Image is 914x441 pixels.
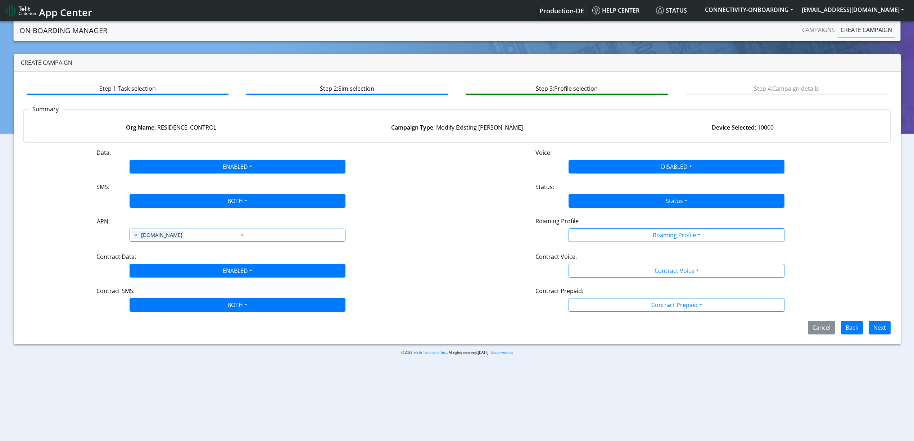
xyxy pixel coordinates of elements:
btn: Step 2: Sim selection [246,81,448,95]
label: Contract Voice: [535,252,577,261]
label: Data: [96,148,111,157]
label: Voice: [535,148,552,157]
a: App Center [6,3,91,18]
button: DISABLED [569,160,784,174]
label: Contract Prepaid: [535,287,583,295]
button: Status [569,194,784,208]
button: ENABLED [130,264,345,278]
span: App Center [39,6,92,19]
a: Campaigns [799,23,838,37]
strong: Campaign Type [391,123,433,131]
button: BOTH [130,298,345,312]
label: SMS: [96,183,109,191]
label: Status: [535,183,554,191]
button: Cancel [808,321,835,334]
span: × [132,231,139,239]
label: APN: [97,217,110,226]
button: Next [869,321,891,334]
p: © 2025 . All rights reserved.[DATE] | [234,350,680,355]
span: [DOMAIN_NAME] [139,231,184,239]
span: Help center [592,6,639,14]
label: Contract Data: [96,252,136,261]
span: Clear all [239,231,245,239]
span: Status [656,6,687,14]
a: Your current platform instance [539,3,584,18]
label: Roaming Profile [535,217,579,225]
a: Create campaign [838,23,895,37]
button: Roaming Profile [569,228,784,242]
p: Summary [30,105,62,113]
a: Telit IoT Solutions, Inc. [412,350,447,355]
img: status.svg [656,6,664,14]
div: : Modify Existing [PERSON_NAME] [314,123,600,132]
a: Status [653,3,701,18]
button: Back [841,321,863,334]
button: ENABLED [130,160,345,174]
button: [EMAIL_ADDRESS][DOMAIN_NAME] [797,3,908,16]
a: Status website [491,350,513,355]
btn: Step 3: Profile selection [466,81,668,95]
img: knowledge.svg [592,6,600,14]
a: Help center [589,3,653,18]
strong: Org Name [126,123,154,131]
btn: Step 1: Task selection [27,81,228,95]
button: CONNECTIVITY-ONBOARDING [701,3,797,16]
div: : RESIDENCE_CONTROL [28,123,314,132]
btn: Step 4: Campaign details [685,81,887,95]
strong: Device Selected [712,123,755,131]
span: Production-DE [539,6,584,15]
div: Create campaign [14,54,901,72]
a: On-Boarding Manager [19,23,107,38]
button: Contract Prepaid [569,298,784,312]
button: BOTH [130,194,345,208]
img: logo-telit-cinterion-gw-new.png [6,5,36,17]
button: Contract Voice [569,264,784,278]
label: Contract SMS: [96,287,135,295]
div: : 10000 [600,123,886,132]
